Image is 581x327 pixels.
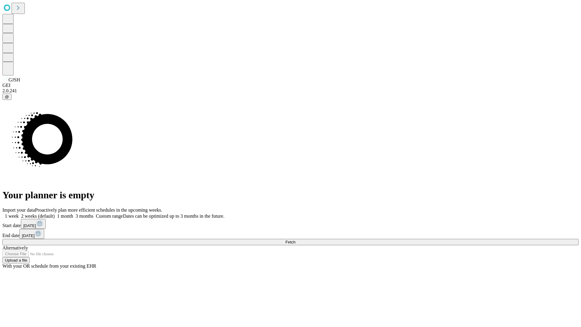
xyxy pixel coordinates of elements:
span: Dates can be optimized up to 3 months in the future. [123,213,224,219]
span: 2 weeks (default) [21,213,55,219]
div: GEI [2,83,579,88]
div: 2.0.241 [2,88,579,94]
span: Alternatively [2,245,28,250]
span: 1 month [57,213,73,219]
span: GJSH [8,77,20,82]
span: Custom range [96,213,123,219]
div: End date [2,229,579,239]
span: 1 week [5,213,19,219]
div: Start date [2,219,579,229]
button: [DATE] [21,219,46,229]
span: [DATE] [22,233,34,238]
button: Upload a file [2,257,30,263]
button: [DATE] [19,229,44,239]
button: Fetch [2,239,579,245]
span: Proactively plan more efficient schedules in the upcoming weeks. [35,207,162,213]
span: With your OR schedule from your existing EHR [2,263,96,269]
span: [DATE] [23,223,36,228]
span: 3 months [76,213,94,219]
h1: Your planner is empty [2,190,579,201]
button: @ [2,94,11,100]
span: Import your data [2,207,35,213]
span: @ [5,94,9,99]
span: Fetch [285,240,295,244]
